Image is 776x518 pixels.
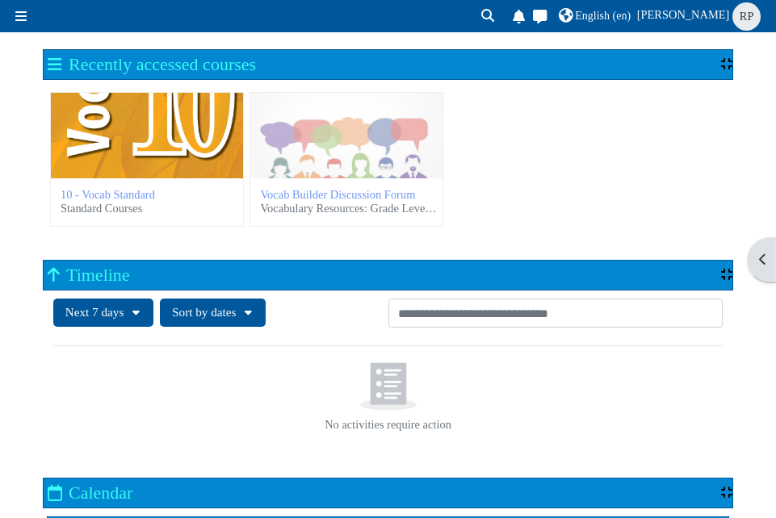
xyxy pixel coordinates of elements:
span: Robin Parrish [732,2,761,31]
h2: Timeline [48,265,130,285]
i: Toggle messaging drawer [531,10,548,23]
button: Sort timeline items [160,299,266,327]
h2: Calendar [48,482,132,503]
span: [PERSON_NAME] [637,8,730,21]
div: Show / hide the block [721,57,732,70]
div: Show / hide the block [721,486,732,499]
span: Sort by dates [172,305,236,319]
button: Filter timeline by date [53,299,154,327]
a: Toggle messaging drawer There are 0 unread conversations [531,6,550,29]
span: Vocabulary Resources: Grade Level, PSAT, SAT [261,202,440,215]
a: 10 - Vocab Standard [61,188,155,201]
h2: Recently accessed courses [48,54,256,74]
a: Vocab Builder Discussion Forum [261,188,416,201]
a: English ‎(en)‎ [559,5,631,27]
a: User menu [637,2,764,31]
div: Show notification window with no new notifications [510,6,528,29]
p: No activities require action [47,418,729,432]
div: Show / hide the block [721,268,732,281]
span: Next 7 days [65,305,124,319]
span: Standard Courses [61,202,142,215]
span: English ‎(en)‎ [575,10,631,22]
